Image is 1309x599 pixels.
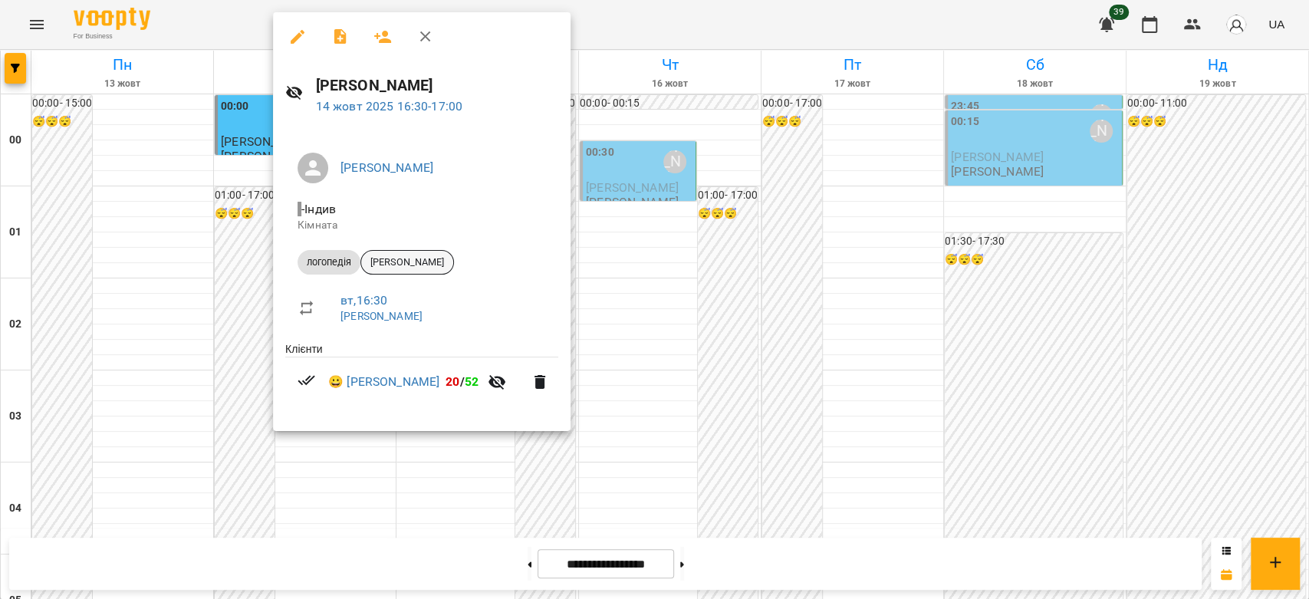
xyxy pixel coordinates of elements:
[316,74,558,97] h6: [PERSON_NAME]
[328,373,439,391] a: 😀 [PERSON_NAME]
[340,293,387,308] a: вт , 16:30
[298,371,316,390] svg: Візит сплачено
[360,250,454,275] div: [PERSON_NAME]
[465,374,479,389] span: 52
[298,255,360,269] span: логопедія
[340,310,423,322] a: [PERSON_NAME]
[298,202,339,216] span: - Індив
[340,160,433,175] a: [PERSON_NAME]
[361,255,453,269] span: [PERSON_NAME]
[446,374,479,389] b: /
[446,374,459,389] span: 20
[316,99,463,114] a: 14 жовт 2025 16:30-17:00
[285,341,558,413] ul: Клієнти
[298,218,546,233] p: Кімната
